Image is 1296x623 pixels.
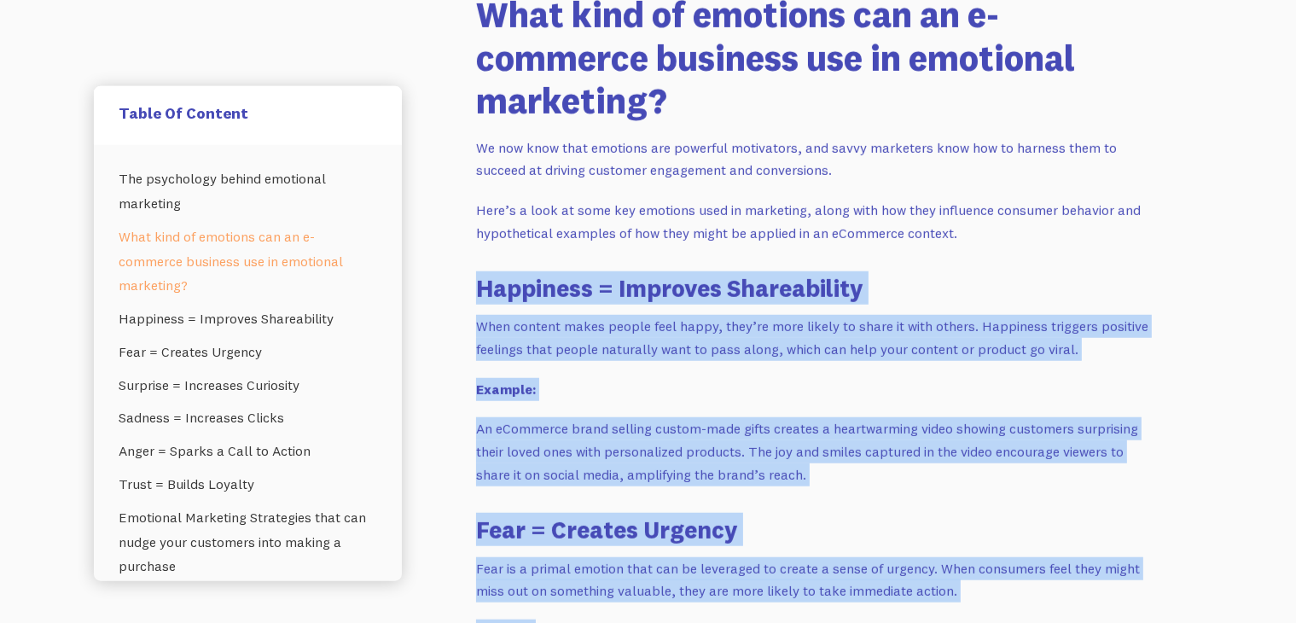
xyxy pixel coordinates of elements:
p: An eCommerce brand selling custom-made gifts creates a heartwarming video showing customers surpr... [476,417,1159,486]
a: Anger = Sparks a Call to Action [119,434,376,468]
p: When content makes people feel happy, they’re more likely to share it with others. Happiness trig... [476,315,1159,360]
a: Fear = Creates Urgency [119,335,376,368]
strong: Example: [476,381,536,398]
a: Trust = Builds Loyalty [119,467,376,500]
h3: Fear = Creates Urgency [476,513,1159,546]
a: Emotional Marketing Strategies that can nudge your customers into making a purchase [119,500,376,582]
a: Happiness = Improves Shareability [119,301,376,335]
p: Fear is a primal emotion that can be leveraged to create a sense of urgency. When consumers feel ... [476,557,1159,603]
p: ‍ [476,378,1159,401]
a: Sadness = Increases Clicks [119,401,376,434]
h3: Happiness = Improves Shareability [476,271,1159,305]
h5: Table Of Content [119,102,376,122]
a: The psychology behind emotional marketing [119,161,376,219]
a: Surprise = Increases Curiosity [119,368,376,401]
p: Here’s a look at some key emotions used in marketing, along with how they influence consumer beha... [476,199,1159,244]
p: We now know that emotions are powerful motivators, and savvy marketers know how to harness them t... [476,137,1159,182]
a: What kind of emotions can an e-commerce business use in emotional marketing? [119,219,376,301]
